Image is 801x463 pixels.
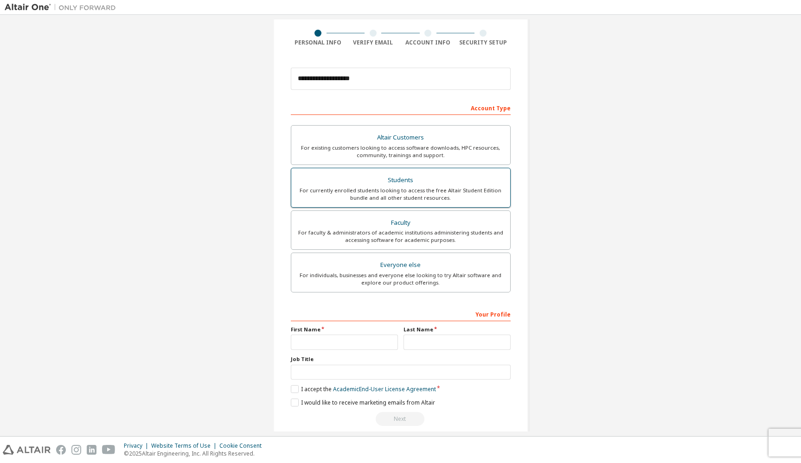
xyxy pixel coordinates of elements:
div: Your Profile [291,306,511,321]
div: Students [297,174,505,187]
img: youtube.svg [102,445,115,455]
div: Account Type [291,100,511,115]
img: instagram.svg [71,445,81,455]
div: Verify Email [346,39,401,46]
div: Faculty [297,216,505,229]
div: Personal Info [291,39,346,46]
div: Security Setup [455,39,511,46]
label: I would like to receive marketing emails from Altair [291,399,435,406]
div: Everyone else [297,259,505,272]
img: Altair One [5,3,121,12]
img: facebook.svg [56,445,66,455]
div: For existing customers looking to access software downloads, HPC resources, community, trainings ... [297,144,505,159]
div: Read and acccept EULA to continue [291,412,511,426]
div: Altair Customers [297,131,505,144]
div: For individuals, businesses and everyone else looking to try Altair software and explore our prod... [297,272,505,286]
label: I accept the [291,385,436,393]
label: Job Title [291,355,511,363]
div: Account Info [401,39,456,46]
div: For faculty & administrators of academic institutions administering students and accessing softwa... [297,229,505,244]
div: For currently enrolled students looking to access the free Altair Student Edition bundle and all ... [297,187,505,202]
div: Privacy [124,442,151,450]
img: altair_logo.svg [3,445,51,455]
label: First Name [291,326,398,333]
div: Website Terms of Use [151,442,219,450]
p: © 2025 Altair Engineering, Inc. All Rights Reserved. [124,450,267,457]
div: Cookie Consent [219,442,267,450]
img: linkedin.svg [87,445,96,455]
a: Academic End-User License Agreement [333,385,436,393]
label: Last Name [404,326,511,333]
